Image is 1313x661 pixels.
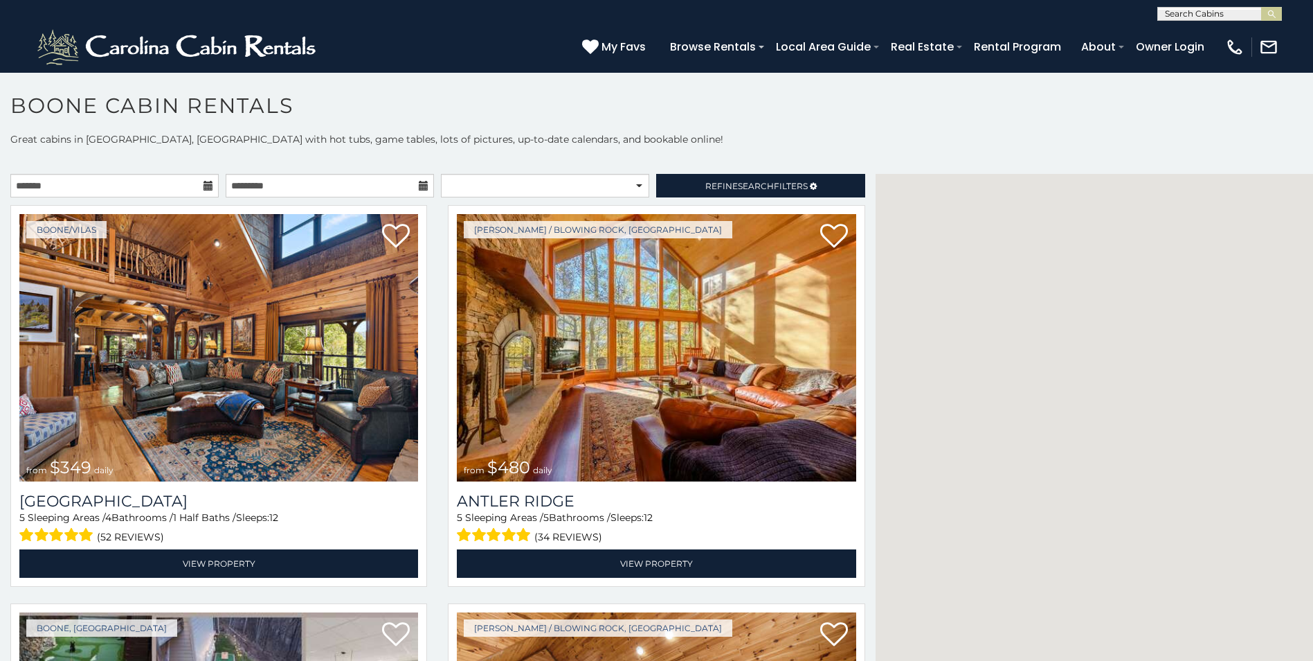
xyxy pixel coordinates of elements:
[464,465,485,475] span: from
[382,222,410,252] a: Add to favorites
[1074,35,1123,59] a: About
[50,457,91,477] span: $349
[582,38,649,56] a: My Favs
[464,221,732,238] a: [PERSON_NAME] / Blowing Rock, [GEOGRAPHIC_DATA]
[457,214,855,482] img: Antler Ridge
[94,465,114,475] span: daily
[26,619,177,637] a: Boone, [GEOGRAPHIC_DATA]
[967,35,1068,59] a: Rental Program
[457,511,462,524] span: 5
[543,511,549,524] span: 5
[26,465,47,475] span: from
[35,26,322,68] img: White-1-2.png
[19,492,418,511] h3: Diamond Creek Lodge
[656,174,864,197] a: RefineSearchFilters
[19,492,418,511] a: [GEOGRAPHIC_DATA]
[1259,37,1278,57] img: mail-regular-white.png
[533,465,552,475] span: daily
[601,38,646,55] span: My Favs
[487,457,530,477] span: $480
[457,492,855,511] a: Antler Ridge
[705,181,808,191] span: Refine Filters
[269,511,278,524] span: 12
[1129,35,1211,59] a: Owner Login
[26,221,107,238] a: Boone/Vilas
[1225,37,1244,57] img: phone-regular-white.png
[105,511,111,524] span: 4
[457,549,855,578] a: View Property
[820,222,848,252] a: Add to favorites
[382,621,410,650] a: Add to favorites
[464,619,732,637] a: [PERSON_NAME] / Blowing Rock, [GEOGRAPHIC_DATA]
[457,214,855,482] a: Antler Ridge from $480 daily
[644,511,653,524] span: 12
[19,214,418,482] img: Diamond Creek Lodge
[19,511,418,546] div: Sleeping Areas / Bathrooms / Sleeps:
[97,528,164,546] span: (52 reviews)
[769,35,878,59] a: Local Area Guide
[663,35,763,59] a: Browse Rentals
[457,511,855,546] div: Sleeping Areas / Bathrooms / Sleeps:
[173,511,236,524] span: 1 Half Baths /
[19,214,418,482] a: Diamond Creek Lodge from $349 daily
[884,35,961,59] a: Real Estate
[534,528,602,546] span: (34 reviews)
[19,549,418,578] a: View Property
[19,511,25,524] span: 5
[820,621,848,650] a: Add to favorites
[738,181,774,191] span: Search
